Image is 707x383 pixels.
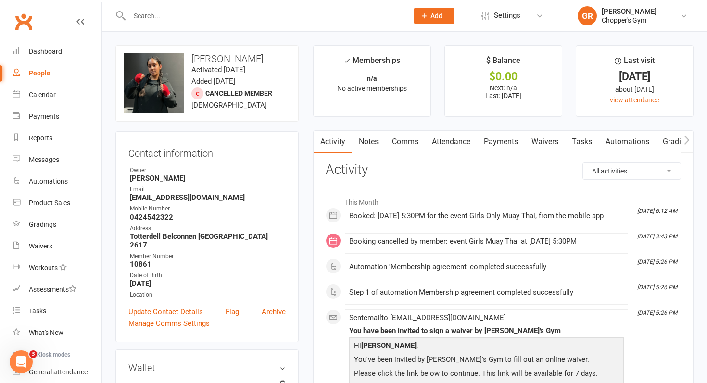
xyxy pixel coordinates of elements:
a: Waivers [13,235,101,257]
div: Date of Birth [130,271,286,280]
div: Step 1 of automation Membership agreement completed successfully [349,288,624,297]
a: Archive [262,306,286,318]
span: Sent email to [EMAIL_ADDRESS][DOMAIN_NAME] [349,313,506,322]
div: Automation 'Membership agreement' completed successfully [349,263,624,271]
div: Reports [29,134,52,142]
div: about [DATE] [585,84,684,95]
a: Reports [13,127,101,149]
div: Gradings [29,221,56,228]
a: Workouts [13,257,101,279]
div: $ Balance [486,54,520,72]
div: Booked: [DATE] 5:30PM for the event Girls Only Muay Thai, from the mobile app [349,212,624,220]
a: Flag [226,306,239,318]
span: Cancelled member [205,89,272,97]
i: [DATE] 5:26 PM [637,284,677,291]
input: Search... [126,9,401,23]
span: [DEMOGRAPHIC_DATA] [191,101,267,110]
div: Member Number [130,252,286,261]
a: view attendance [610,96,659,104]
strong: [PERSON_NAME] [361,341,417,350]
div: Waivers [29,242,52,250]
i: ✓ [344,56,350,65]
a: Comms [385,131,425,153]
img: image1749028819.png [124,53,184,113]
a: Messages [13,149,101,171]
div: $0.00 [454,72,553,82]
strong: [EMAIL_ADDRESS][DOMAIN_NAME] [130,193,286,202]
a: Attendance [425,131,477,153]
button: Add [414,8,454,24]
h3: Wallet [128,362,286,373]
a: Waivers [525,131,565,153]
span: Add [430,12,442,20]
a: Automations [599,131,656,153]
div: Payments [29,112,59,120]
a: Notes [352,131,385,153]
div: Tasks [29,307,46,315]
h3: Contact information [128,144,286,159]
div: [DATE] [585,72,684,82]
a: Tasks [13,300,101,322]
span: 3 [29,350,37,358]
a: Update Contact Details [128,306,203,318]
div: GR [578,6,597,25]
div: [PERSON_NAME] [602,7,656,16]
strong: n/a [367,74,377,82]
a: Calendar [13,84,101,106]
h3: [PERSON_NAME] [124,53,290,64]
div: Product Sales [29,199,70,207]
div: Memberships [344,54,400,72]
a: Payments [477,131,525,153]
div: Messages [29,156,59,163]
div: General attendance [29,368,88,376]
div: Automations [29,177,68,185]
a: Dashboard [13,41,101,62]
div: Booking cancelled by member: event Girls Muay Thai at [DATE] 5:30PM [349,237,624,246]
div: Calendar [29,91,56,99]
a: Product Sales [13,192,101,214]
li: This Month [326,192,681,208]
div: Last visit [615,54,655,72]
iframe: Intercom live chat [10,350,33,373]
a: General attendance kiosk mode [13,361,101,383]
a: Automations [13,171,101,192]
div: You have been invited to sign a waiver by [PERSON_NAME]'s Gym [349,327,624,335]
i: [DATE] 5:26 PM [637,259,677,265]
strong: 0424542322 [130,213,286,222]
time: Activated [DATE] [191,65,245,74]
div: Assessments [29,285,76,293]
a: Activity [314,131,352,153]
a: Assessments [13,279,101,300]
strong: [PERSON_NAME] [130,174,286,183]
div: Location [130,290,286,299]
div: People [29,69,50,77]
div: Workouts [29,264,58,272]
p: Please click the link below to continue. This link will be available for 7 days. [352,368,621,382]
p: Next: n/a Last: [DATE] [454,84,553,99]
div: Owner [130,166,286,175]
a: Tasks [565,131,599,153]
div: Chopper's Gym [602,16,656,25]
span: No active memberships [337,85,407,92]
p: You've been invited by [PERSON_NAME]'s Gym to fill out an online waiver. [352,354,621,368]
a: Payments [13,106,101,127]
div: Mobile Number [130,204,286,213]
strong: 10861 [130,260,286,269]
i: [DATE] 5:26 PM [637,309,677,316]
strong: Totterdell Belconnen [GEOGRAPHIC_DATA] 2617 [130,232,286,249]
div: Address [130,224,286,233]
i: [DATE] 6:12 AM [637,208,677,214]
div: Email [130,185,286,194]
a: What's New [13,322,101,344]
a: Clubworx [12,10,36,34]
div: What's New [29,329,63,336]
div: Dashboard [29,48,62,55]
a: Manage Comms Settings [128,318,210,329]
strong: [DATE] [130,279,286,288]
time: Added [DATE] [191,77,235,86]
a: Gradings [13,214,101,235]
p: Hi , [352,340,621,354]
a: People [13,62,101,84]
span: Settings [494,5,520,26]
h3: Activity [326,162,681,177]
